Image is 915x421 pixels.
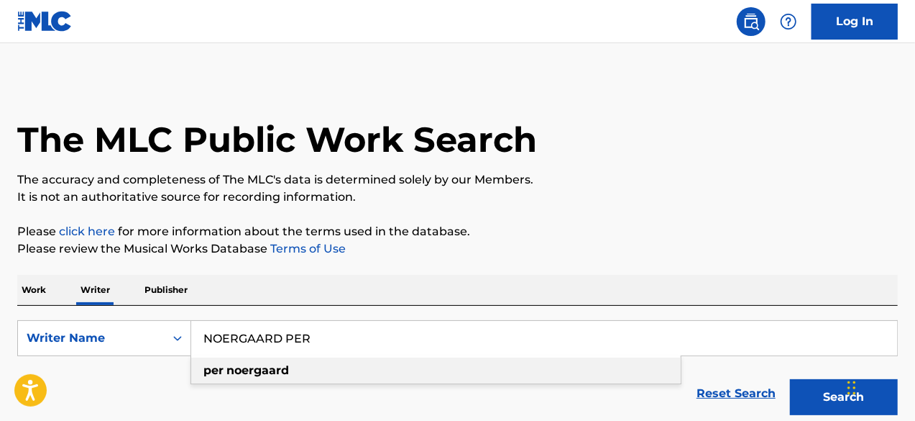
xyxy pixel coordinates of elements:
[267,242,346,255] a: Terms of Use
[737,7,765,36] a: Public Search
[76,275,114,305] p: Writer
[843,352,915,421] iframe: Chat Widget
[17,223,898,240] p: Please for more information about the terms used in the database.
[17,171,898,189] p: The accuracy and completeness of The MLC's data is determined solely by our Members.
[17,189,898,206] p: It is not an authoritative source for recording information.
[226,363,289,377] strong: noergaard
[17,11,73,32] img: MLC Logo
[59,225,115,238] a: click here
[811,4,898,40] a: Log In
[774,7,803,36] div: Help
[17,240,898,258] p: Please review the Musical Works Database
[17,118,537,161] h1: The MLC Public Work Search
[790,379,898,415] button: Search
[689,378,783,409] a: Reset Search
[203,363,224,377] strong: per
[847,366,856,409] div: Drag
[780,13,797,30] img: help
[742,13,760,30] img: search
[27,330,156,347] div: Writer Name
[140,275,192,305] p: Publisher
[17,275,50,305] p: Work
